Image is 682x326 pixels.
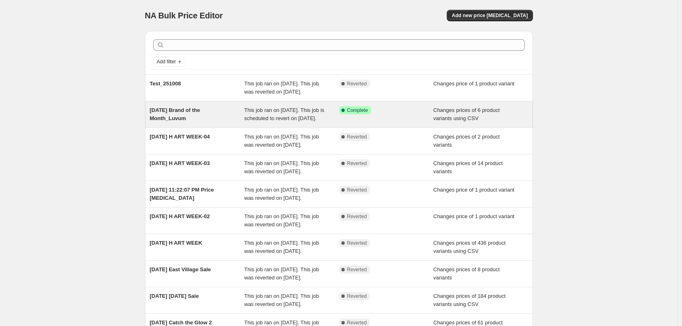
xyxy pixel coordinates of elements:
[452,12,528,19] span: Add new price [MEDICAL_DATA]
[150,293,199,299] span: [DATE] [DATE] Sale
[244,107,324,121] span: This job ran on [DATE]. This job is scheduled to revert on [DATE].
[433,240,506,254] span: Changes prices of 436 product variants using CSV
[244,187,319,201] span: This job ran on [DATE]. This job was reverted on [DATE].
[157,58,176,65] span: Add filter
[244,160,319,174] span: This job ran on [DATE]. This job was reverted on [DATE].
[244,134,319,148] span: This job ran on [DATE]. This job was reverted on [DATE].
[433,293,506,307] span: Changes prices of 184 product variants using CSV
[150,319,212,326] span: [DATE] Catch the Glow 2
[244,293,319,307] span: This job ran on [DATE]. This job was reverted on [DATE].
[153,57,186,67] button: Add filter
[150,80,181,87] span: Test_251008
[433,187,515,193] span: Changes price of 1 product variant
[244,266,319,281] span: This job ran on [DATE]. This job was reverted on [DATE].
[433,160,503,174] span: Changes prices of 14 product variants
[347,266,367,273] span: Reverted
[347,80,367,87] span: Reverted
[347,240,367,246] span: Reverted
[244,240,319,254] span: This job ran on [DATE]. This job was reverted on [DATE].
[150,187,214,201] span: [DATE] 11:22:07 PM Price [MEDICAL_DATA]
[433,213,515,219] span: Changes price of 1 product variant
[150,213,210,219] span: [DATE] H ART WEEK-02
[347,319,367,326] span: Reverted
[447,10,533,21] button: Add new price [MEDICAL_DATA]
[150,107,200,121] span: [DATE] Brand of the Month_Luvum
[150,160,210,166] span: [DATE] H ART WEEK-03
[150,134,210,140] span: [DATE] H ART WEEK-04
[347,107,368,114] span: Complete
[347,187,367,193] span: Reverted
[347,134,367,140] span: Reverted
[347,213,367,220] span: Reverted
[145,11,223,20] span: NA Bulk Price Editor
[433,80,515,87] span: Changes price of 1 product variant
[150,266,211,272] span: [DATE] East Village Sale
[433,107,500,121] span: Changes prices of 6 product variants using CSV
[347,293,367,299] span: Reverted
[433,134,500,148] span: Changes prices of 2 product variants
[433,266,500,281] span: Changes prices of 8 product variants
[244,213,319,228] span: This job ran on [DATE]. This job was reverted on [DATE].
[347,160,367,167] span: Reverted
[150,240,203,246] span: [DATE] H ART WEEK
[244,80,319,95] span: This job ran on [DATE]. This job was reverted on [DATE].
